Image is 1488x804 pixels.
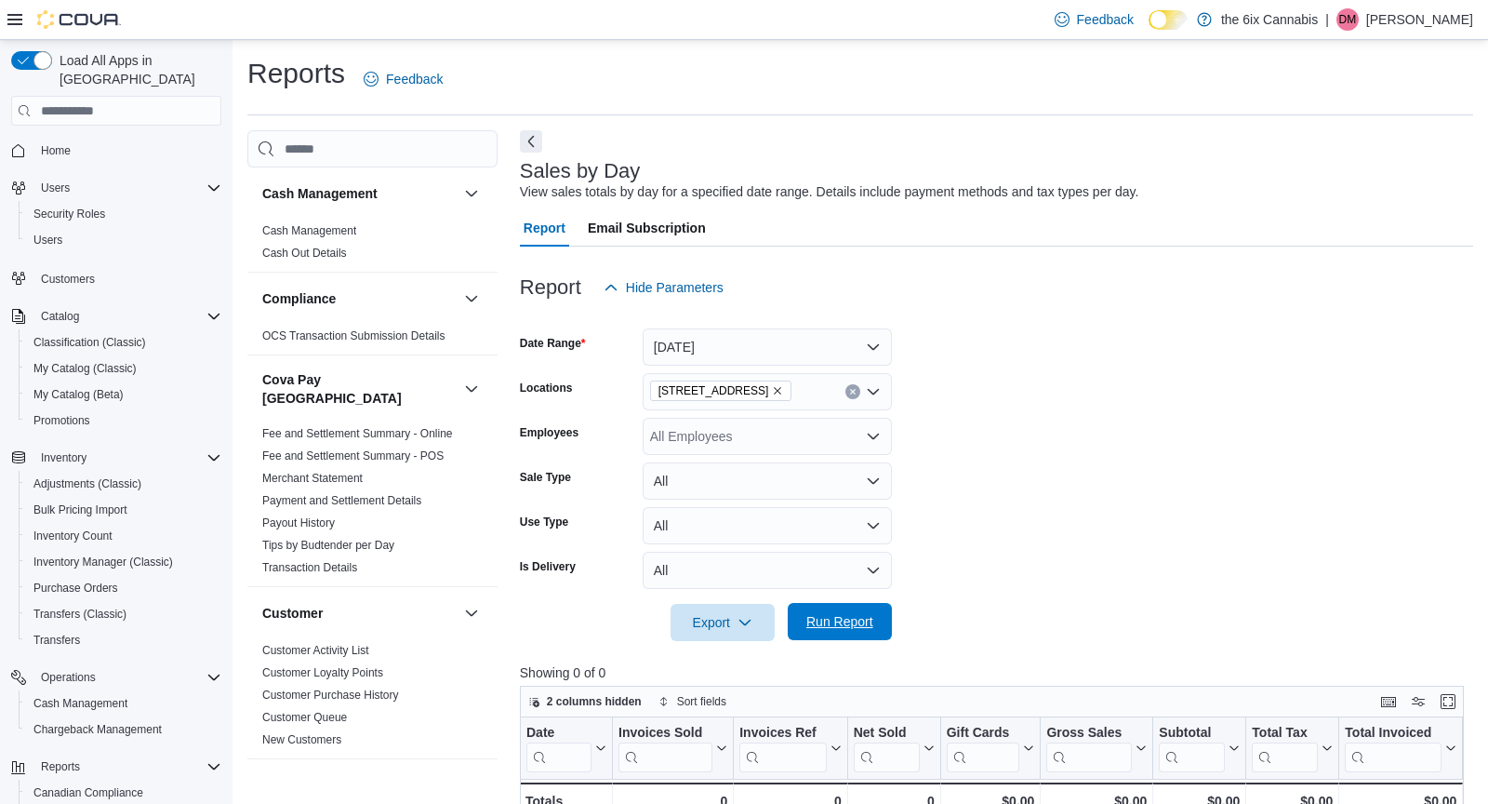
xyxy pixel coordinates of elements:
[26,782,221,804] span: Canadian Compliance
[262,328,445,343] span: OCS Transaction Submission Details
[33,233,62,248] span: Users
[1407,690,1429,713] button: Display options
[356,60,450,98] a: Feedback
[626,278,724,297] span: Hide Parameters
[26,718,221,741] span: Chargeback Management
[588,209,706,247] span: Email Subscription
[1252,725,1318,772] div: Total Tax
[520,276,581,299] h3: Report
[526,725,591,772] div: Date
[526,725,591,743] div: Date
[643,507,892,544] button: All
[739,725,826,743] div: Invoices Ref
[4,754,229,780] button: Reports
[19,382,229,408] button: My Catalog (Beta)
[386,70,443,88] span: Feedback
[4,137,229,164] button: Home
[262,471,363,486] span: Merchant Statement
[1252,725,1333,772] button: Total Tax
[19,497,229,523] button: Bulk Pricing Import
[262,289,336,308] h3: Compliance
[19,408,229,434] button: Promotions
[33,177,221,199] span: Users
[262,644,369,657] a: Customer Activity List
[41,143,71,158] span: Home
[37,10,121,29] img: Cova
[262,688,399,703] span: Customer Purchase History
[26,357,144,380] a: My Catalog (Classic)
[33,447,221,469] span: Inventory
[262,561,357,574] a: Transaction Details
[41,181,70,195] span: Users
[33,447,94,469] button: Inventory
[262,710,347,725] span: Customer Queue
[788,603,892,640] button: Run Report
[524,209,565,247] span: Report
[853,725,919,772] div: Net Sold
[262,539,394,552] a: Tips by Budtender per Day
[651,690,734,713] button: Sort fields
[33,207,105,221] span: Security Roles
[33,756,221,778] span: Reports
[262,666,383,679] a: Customer Loyalty Points
[26,551,180,573] a: Inventory Manager (Classic)
[247,220,498,272] div: Cash Management
[262,247,347,260] a: Cash Out Details
[41,272,95,287] span: Customers
[26,577,221,599] span: Purchase Orders
[26,383,131,406] a: My Catalog (Beta)
[1159,725,1225,743] div: Subtotal
[739,725,841,772] button: Invoices Ref
[946,725,1019,743] div: Gift Cards
[19,601,229,627] button: Transfers (Classic)
[26,692,135,715] a: Cash Management
[520,160,641,182] h3: Sales by Day
[26,229,221,251] span: Users
[26,203,221,225] span: Security Roles
[26,718,169,741] a: Chargeback Management
[521,690,649,713] button: 2 columns hidden
[33,666,221,689] span: Operations
[41,670,96,685] span: Operations
[33,268,102,290] a: Customers
[262,516,335,530] span: Payout History
[520,336,586,351] label: Date Range
[33,785,143,800] span: Canadian Compliance
[41,309,79,324] span: Catalog
[866,384,881,399] button: Open list of options
[26,473,149,495] a: Adjustments (Classic)
[262,224,356,237] a: Cash Management
[33,413,90,428] span: Promotions
[26,629,87,651] a: Transfers
[26,629,221,651] span: Transfers
[520,515,568,529] label: Use Type
[262,732,341,747] span: New Customers
[26,203,113,225] a: Security Roles
[1345,725,1441,772] div: Total Invoiced
[643,462,892,500] button: All
[19,717,229,743] button: Chargeback Management
[262,516,335,529] a: Payout History
[33,305,86,328] button: Catalog
[52,51,221,88] span: Load All Apps in [GEOGRAPHIC_DATA]
[262,665,383,680] span: Customer Loyalty Points
[33,666,103,689] button: Operations
[247,422,498,586] div: Cova Pay [GEOGRAPHIC_DATA]
[1345,725,1441,743] div: Total Invoiced
[946,725,1019,772] div: Gift Card Sales
[4,175,229,201] button: Users
[1149,10,1188,30] input: Dark Mode
[1046,725,1132,743] div: Gross Sales
[41,450,86,465] span: Inventory
[739,725,826,772] div: Invoices Ref
[19,627,229,653] button: Transfers
[262,560,357,575] span: Transaction Details
[772,385,783,396] button: Remove 6758 Kingston Rd. from selection in this group
[26,331,221,354] span: Classification (Classic)
[33,305,221,328] span: Catalog
[262,223,356,238] span: Cash Management
[33,607,126,622] span: Transfers (Classic)
[247,639,498,758] div: Customer
[26,692,221,715] span: Cash Management
[262,733,341,746] a: New Customers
